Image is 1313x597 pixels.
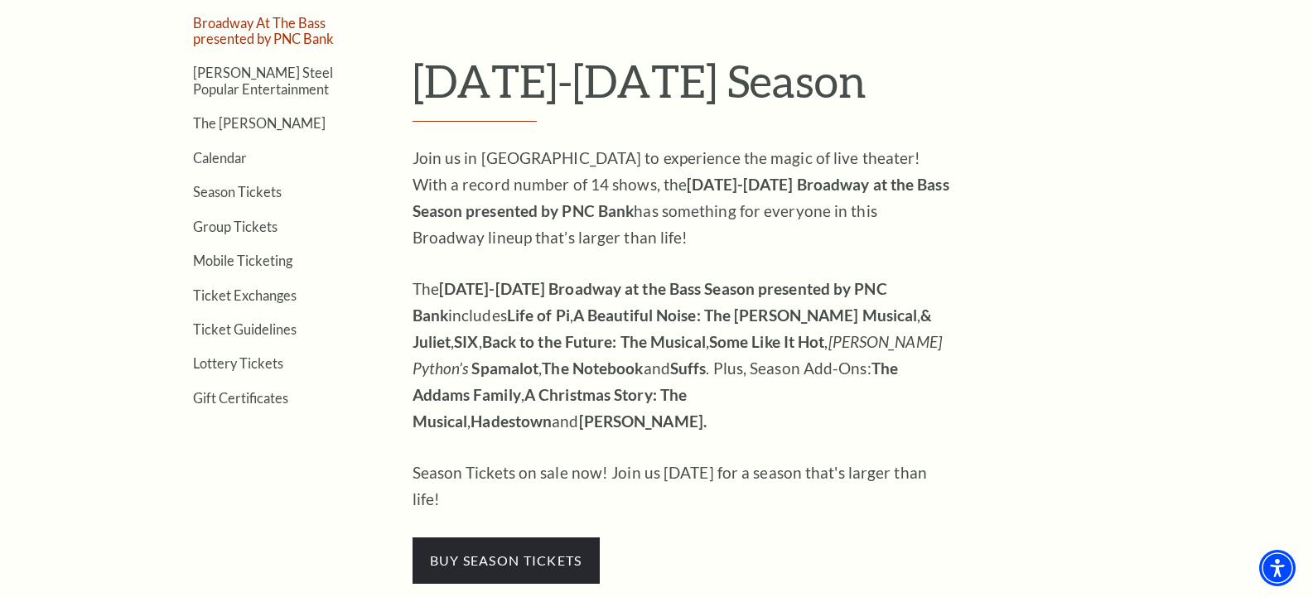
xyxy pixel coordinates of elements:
[413,385,688,431] strong: A Christmas Story: The Musical
[193,115,326,131] a: The [PERSON_NAME]
[413,175,949,220] strong: [DATE]-[DATE] Broadway at the Bass Season presented by PNC Bank
[413,460,951,513] p: Season Tickets on sale now! Join us [DATE] for a season that's larger than life!
[193,15,334,46] a: Broadway At The Bass presented by PNC Bank
[670,359,707,378] strong: Suffs
[1259,550,1296,586] div: Accessibility Menu
[193,321,297,337] a: Ticket Guidelines
[193,219,278,234] a: Group Tickets
[413,332,942,378] em: [PERSON_NAME] Python’s
[413,276,951,435] p: The includes , , , , , , , and . Plus, Season Add-Ons: , , and
[471,359,538,378] strong: Spamalot
[193,65,333,96] a: [PERSON_NAME] Steel Popular Entertainment
[454,332,478,351] strong: SIX
[193,150,247,166] a: Calendar
[413,279,887,325] strong: [DATE]-[DATE] Broadway at the Bass Season presented by PNC Bank
[471,412,552,431] strong: Hadestown
[507,306,570,325] strong: Life of Pi
[193,355,283,371] a: Lottery Tickets
[482,332,706,351] strong: Back to the Future: The Musical
[413,145,951,251] p: Join us in [GEOGRAPHIC_DATA] to experience the magic of live theater! With a record number of 14 ...
[193,253,292,268] a: Mobile Ticketing
[579,412,707,431] strong: [PERSON_NAME].
[413,54,1171,122] h1: [DATE]-[DATE] Season
[193,287,297,303] a: Ticket Exchanges
[413,550,600,569] a: buy season tickets
[573,306,917,325] strong: A Beautiful Noise: The [PERSON_NAME] Musical
[542,359,643,378] strong: The Notebook
[193,184,282,200] a: Season Tickets
[193,390,288,406] a: Gift Certificates
[413,359,898,404] strong: The Addams Family
[709,332,825,351] strong: Some Like It Hot
[413,306,933,351] strong: & Juliet
[413,537,600,584] span: buy season tickets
